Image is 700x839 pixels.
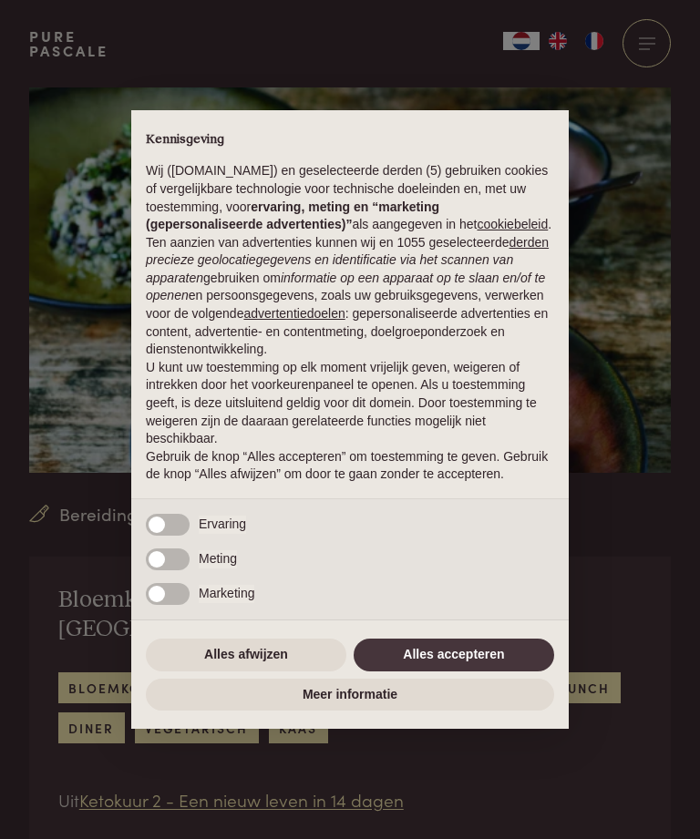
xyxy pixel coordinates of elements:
[146,162,554,233] p: Wij ([DOMAIN_NAME]) en geselecteerde derden (5) gebruiken cookies of vergelijkbare technologie vo...
[146,200,439,232] strong: ervaring, meting en “marketing (gepersonaliseerde advertenties)”
[199,516,246,534] span: Ervaring
[146,639,346,671] button: Alles afwijzen
[354,639,554,671] button: Alles accepteren
[477,217,548,231] a: cookiebeleid
[510,234,550,252] button: derden
[146,252,513,285] em: precieze geolocatiegegevens en identificatie via het scannen van apparaten
[146,679,554,711] button: Meer informatie
[146,234,554,359] p: Ten aanzien van advertenties kunnen wij en 1055 geselecteerde gebruiken om en persoonsgegevens, z...
[243,305,345,323] button: advertentiedoelen
[146,359,554,448] p: U kunt uw toestemming op elk moment vrijelijk geven, weigeren of intrekken door het voorkeurenpan...
[146,271,545,303] em: informatie op een apparaat op te slaan en/of te openen
[199,550,237,568] span: Meting
[146,448,554,484] p: Gebruik de knop “Alles accepteren” om toestemming te geven. Gebruik de knop “Alles afwijzen” om d...
[146,132,554,148] h2: Kennisgeving
[199,585,254,603] span: Marketing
